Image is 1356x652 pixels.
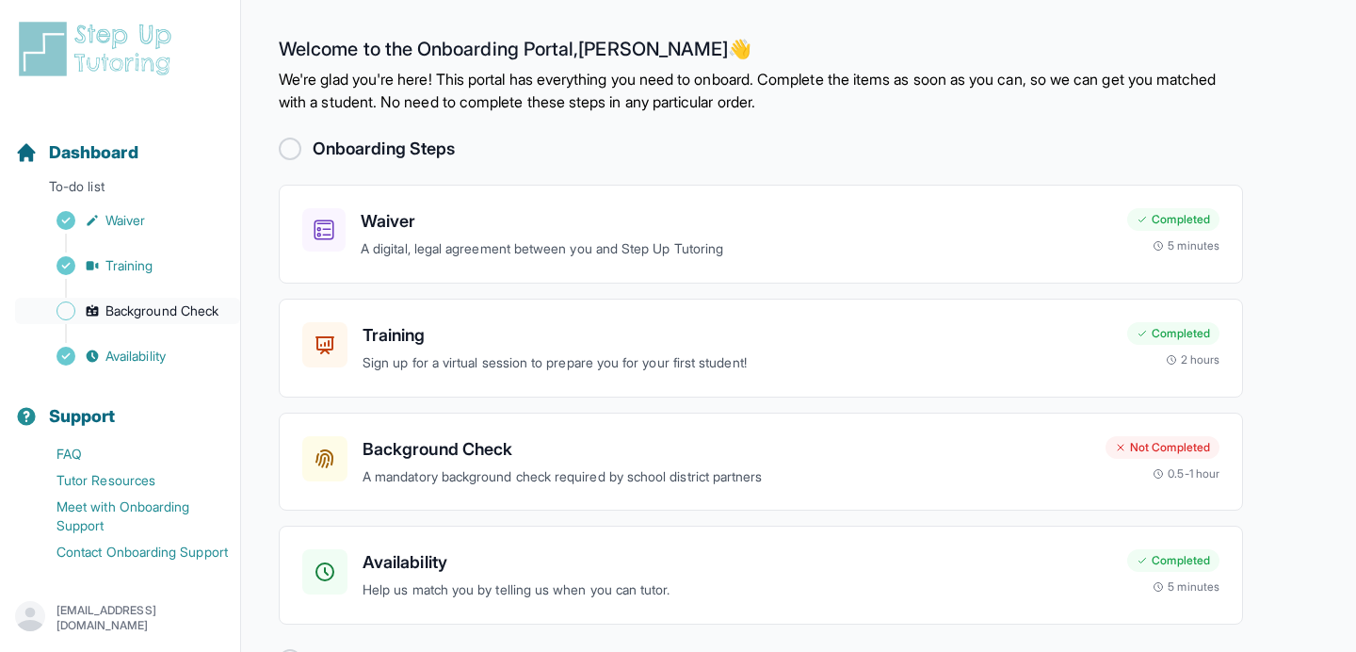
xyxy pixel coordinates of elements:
[363,466,1090,488] p: A mandatory background check required by school district partners
[15,139,138,166] a: Dashboard
[361,238,1112,260] p: A digital, legal agreement between you and Step Up Tutoring
[1127,208,1219,231] div: Completed
[363,549,1112,576] h3: Availability
[1106,436,1219,459] div: Not Completed
[363,579,1112,601] p: Help us match you by telling us when you can tutor.
[15,207,240,234] a: Waiver
[105,302,218,320] span: Background Check
[313,136,455,162] h2: Onboarding Steps
[363,436,1090,463] h3: Background Check
[279,68,1243,113] p: We're glad you're here! This portal has everything you need to onboard. Complete the items as soo...
[15,19,183,79] img: logo
[15,343,240,369] a: Availability
[105,347,166,366] span: Availability
[49,403,116,430] span: Support
[279,185,1243,284] a: WaiverA digital, legal agreement between you and Step Up TutoringCompleted5 minutes
[279,413,1243,512] a: Background CheckA mandatory background check required by school district partnersNot Completed0.5...
[279,38,1243,68] h2: Welcome to the Onboarding Portal, [PERSON_NAME] 👋
[15,253,240,279] a: Training
[8,109,233,173] button: Dashboard
[1153,579,1219,595] div: 5 minutes
[49,139,138,166] span: Dashboard
[279,526,1243,625] a: AvailabilityHelp us match you by telling us when you can tutor.Completed5 minutes
[15,539,240,565] a: Contact Onboarding Support
[279,299,1243,398] a: TrainingSign up for a virtual session to prepare you for your first student!Completed2 hours
[15,601,225,635] button: [EMAIL_ADDRESS][DOMAIN_NAME]
[1153,466,1219,481] div: 0.5-1 hour
[363,322,1112,349] h3: Training
[105,211,145,230] span: Waiver
[1127,322,1219,345] div: Completed
[105,256,153,275] span: Training
[15,467,240,494] a: Tutor Resources
[1166,352,1220,367] div: 2 hours
[1127,549,1219,572] div: Completed
[15,494,240,539] a: Meet with Onboarding Support
[1153,238,1219,253] div: 5 minutes
[361,208,1112,235] h3: Waiver
[15,441,240,467] a: FAQ
[8,373,233,437] button: Support
[8,177,233,204] p: To-do list
[15,298,240,324] a: Background Check
[363,352,1112,374] p: Sign up for a virtual session to prepare you for your first student!
[56,603,225,633] p: [EMAIL_ADDRESS][DOMAIN_NAME]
